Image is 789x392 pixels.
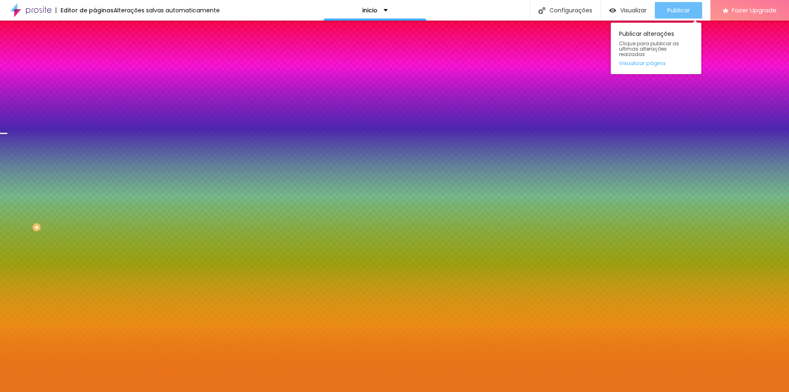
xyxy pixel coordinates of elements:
span: Visualizar [620,7,647,14]
img: view-1.svg [609,7,616,14]
div: Alterações salvas automaticamente [114,7,220,13]
span: Fazer Upgrade [732,7,777,14]
button: Publicar [655,2,702,19]
span: Publicar [667,7,690,14]
div: Publicar alterações [611,23,701,74]
p: inicio [362,7,377,13]
span: Clique para publicar as ultimas alterações reaizadas [619,41,693,57]
div: Editor de páginas [56,7,114,13]
a: Visualizar página [619,61,693,66]
button: Visualizar [601,2,655,19]
img: Icone [538,7,545,14]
